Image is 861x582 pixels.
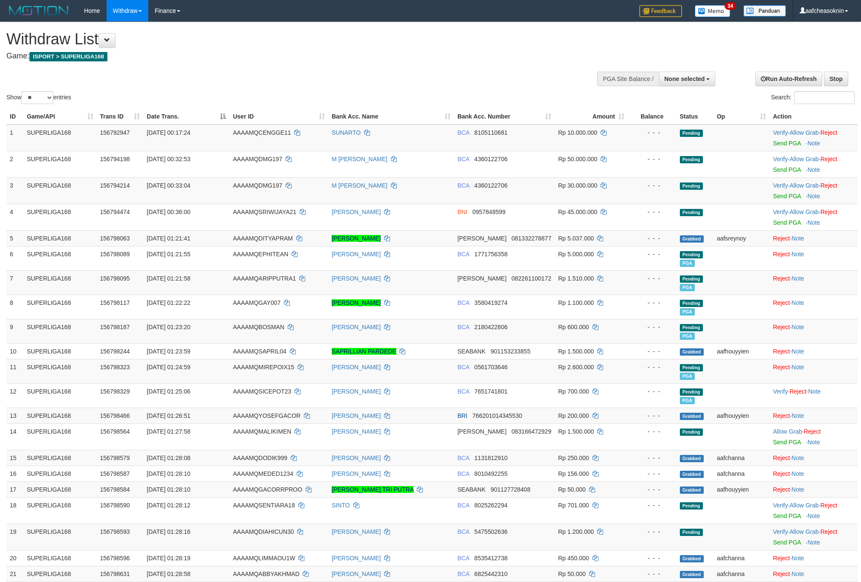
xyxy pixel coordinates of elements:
span: 156798323 [100,364,130,371]
div: - - - [631,347,673,356]
a: Stop [824,72,848,86]
a: [PERSON_NAME] [332,324,381,330]
span: [DATE] 01:21:58 [147,275,190,282]
div: - - - [631,181,673,190]
span: Copy 081332278877 to clipboard [511,235,551,242]
span: Pending [680,251,703,258]
a: Send PGA [773,166,800,173]
div: - - - [631,469,673,478]
a: Reject [773,555,790,562]
th: User ID: activate to sort column ascending [229,109,328,125]
img: Button%20Memo.svg [695,5,731,17]
td: SUPERLIGA168 [23,359,97,383]
span: 34 [725,2,736,10]
span: BCA [457,324,469,330]
a: Reject [773,251,790,258]
a: Allow Grab [773,428,802,435]
td: SUPERLIGA168 [23,177,97,204]
a: Reject [773,324,790,330]
td: 7 [6,270,23,295]
th: Bank Acc. Name: activate to sort column ascending [328,109,454,125]
td: · [769,466,858,481]
td: SUPERLIGA168 [23,230,97,246]
td: · [769,295,858,319]
td: · [769,270,858,295]
td: · [769,423,858,450]
span: Copy 0957848599 to clipboard [472,208,506,215]
span: Rp 1.500.000 [558,348,594,355]
td: · [769,408,858,423]
span: [DATE] 01:24:59 [147,364,190,371]
span: Rp 10.000.000 [558,129,597,136]
td: · [769,246,858,270]
a: Reject [789,388,806,395]
a: Note [792,555,804,562]
a: SAPRILLIAN PARDEDE [332,348,396,355]
span: AAAAMQMALIKIMEN [233,428,291,435]
span: Rp 30.000.000 [558,182,597,189]
span: AAAAMQYOSEFGACOR [233,412,300,419]
a: Verify [773,208,788,215]
span: Copy 8105110681 to clipboard [474,129,508,136]
a: Note [792,412,804,419]
td: SUPERLIGA168 [23,204,97,230]
span: Pending [680,130,703,137]
a: [PERSON_NAME] [332,275,381,282]
span: Rp 50.000.000 [558,156,597,162]
td: 9 [6,319,23,343]
a: Verify [773,502,788,509]
span: 156798117 [100,299,130,306]
td: · [769,450,858,466]
span: SEABANK [457,348,485,355]
span: Marked by aafandaneth [680,284,695,291]
div: - - - [631,427,673,436]
th: Game/API: activate to sort column ascending [23,109,97,125]
span: AAAAMQSAPRIL04 [233,348,286,355]
td: aafchanna [714,466,770,481]
td: 8 [6,295,23,319]
td: 14 [6,423,23,450]
span: BCA [457,156,469,162]
span: AAAAMQMIREPOIX15 [233,364,294,371]
span: BCA [457,129,469,136]
a: Note [807,166,820,173]
span: Pending [680,156,703,163]
span: Grabbed [680,455,704,462]
span: AAAAMQSICEPOT23 [233,388,291,395]
span: 156798063 [100,235,130,242]
a: M [PERSON_NAME] [332,156,387,162]
span: BCA [457,299,469,306]
a: Reject [821,208,838,215]
span: Pending [680,388,703,396]
td: SUPERLIGA168 [23,270,97,295]
span: [DATE] 01:26:51 [147,412,190,419]
a: Verify [773,156,788,162]
span: [DATE] 01:27:58 [147,428,190,435]
span: Marked by aafnonsreyleab [680,308,695,316]
a: Reject [773,570,790,577]
a: Reject [821,129,838,136]
span: 156794214 [100,182,130,189]
span: BCA [457,182,469,189]
span: [DATE] 00:17:24 [147,129,190,136]
span: Marked by aafnonsreyleab [680,373,695,380]
a: [PERSON_NAME] [332,235,381,242]
span: BRI [457,412,467,419]
a: Note [792,235,804,242]
span: Rp 200.000 [558,412,589,419]
a: Send PGA [773,539,800,546]
span: Rp 1.500.000 [558,428,594,435]
span: Grabbed [680,348,704,356]
td: · · [769,383,858,408]
img: MOTION_logo.png [6,4,71,17]
a: Note [792,275,804,282]
span: AAAAMQDODIK999 [233,455,287,461]
td: · [769,343,858,359]
span: [DATE] 01:25:06 [147,388,190,395]
span: AAAAMQDMG197 [233,156,282,162]
span: 156794198 [100,156,130,162]
a: Reject [821,528,838,535]
span: Rp 5.037.000 [558,235,594,242]
span: Copy 1131812910 to clipboard [474,455,508,461]
a: [PERSON_NAME] [332,555,381,562]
